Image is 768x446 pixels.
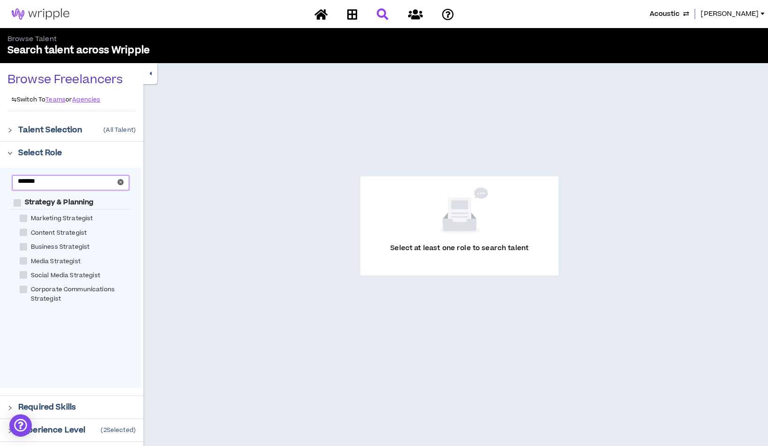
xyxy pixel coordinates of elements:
span: right [7,151,13,156]
span: Acoustic [650,9,680,19]
span: right [7,405,13,410]
div: Open Intercom Messenger [9,414,32,437]
span: Marketing Strategist [27,214,97,223]
span: Media Strategist [27,257,84,266]
span: Strategy & Planning [21,198,98,207]
a: Agencies [72,96,100,103]
span: right [7,428,13,433]
span: Corporate Communications Strategist [27,285,139,303]
p: Browse Freelancers [7,72,123,87]
span: close-circle [117,179,124,185]
p: Switch To [11,96,45,103]
span: right [7,128,13,133]
p: Required Skills [18,402,76,413]
p: or [66,96,72,103]
p: ( 2 Selected) [101,426,136,434]
span: Social Media Strategist [27,271,104,280]
span: Business Strategist [27,243,94,252]
p: Experience Level [18,424,85,436]
p: Select at least one role to search talent [390,244,528,264]
p: ( All Talent ) [103,126,136,134]
span: swap [11,97,17,102]
button: Acoustic [650,9,689,19]
span: Content Strategist [27,229,91,237]
p: Talent Selection [18,124,82,136]
a: Teams [45,96,66,103]
span: [PERSON_NAME] [701,9,759,19]
span: close-circle [117,179,124,187]
p: Search talent across Wripple [7,44,384,57]
p: Browse Talent [7,35,384,44]
p: Select Role [18,147,62,158]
